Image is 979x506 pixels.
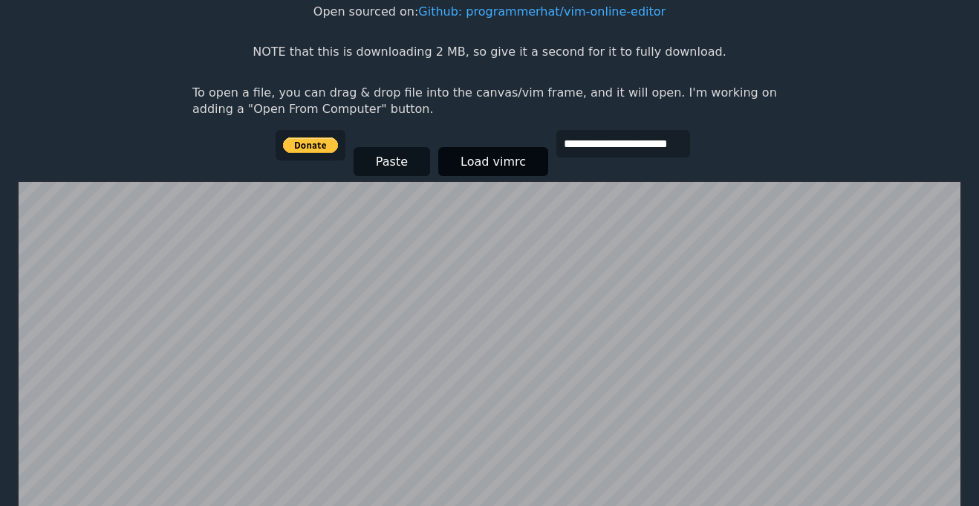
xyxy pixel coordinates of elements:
[438,147,548,176] button: Load vimrc
[354,147,430,176] button: Paste
[418,4,666,19] a: Github: programmerhat/vim-online-editor
[192,85,787,118] p: To open a file, you can drag & drop file into the canvas/vim frame, and it will open. I'm working...
[313,4,666,20] p: Open sourced on:
[253,44,726,60] p: NOTE that this is downloading 2 MB, so give it a second for it to fully download.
